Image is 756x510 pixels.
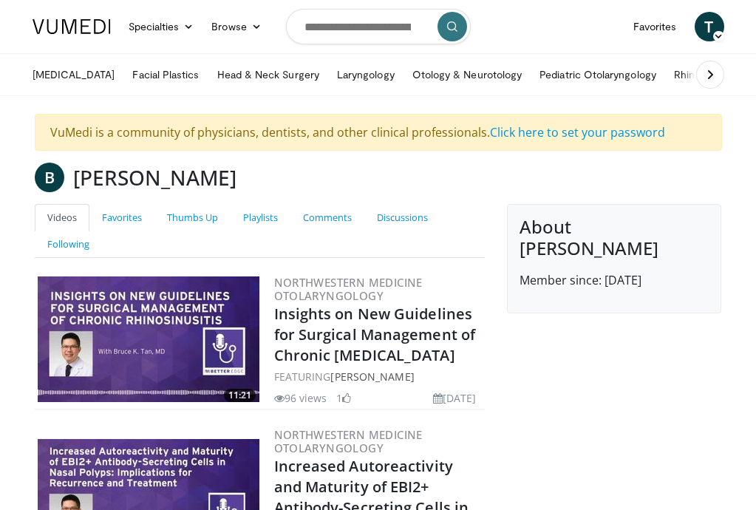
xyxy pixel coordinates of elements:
h3: [PERSON_NAME] [73,163,236,192]
div: VuMedi is a community of physicians, dentists, and other clinical professionals. [35,114,722,151]
img: 501c1c64-3e37-42cf-8dd4-c54e2d6df725.300x170_q85_crop-smart_upscale.jpg [38,276,259,402]
input: Search topics, interventions [286,9,471,44]
h4: About [PERSON_NAME] [520,217,709,259]
a: [MEDICAL_DATA] [24,60,124,89]
a: Favorites [624,12,686,41]
a: Playlists [231,204,290,231]
a: 11:21 [38,276,259,402]
a: Favorites [89,204,154,231]
li: [DATE] [433,390,477,406]
a: Insights on New Guidelines for Surgical Management of Chronic [MEDICAL_DATA] [274,304,476,365]
a: T [695,12,724,41]
li: 96 views [274,390,327,406]
a: Browse [202,12,270,41]
a: Click here to set your password [490,124,665,140]
span: 11:21 [224,389,256,402]
a: Facial Plastics [123,60,208,89]
a: Pediatric Otolaryngology [531,60,665,89]
a: Specialties [120,12,203,41]
a: Laryngology [328,60,403,89]
a: Northwestern Medicine Otolaryngology [274,427,423,455]
img: VuMedi Logo [33,19,111,34]
a: Head & Neck Surgery [208,60,328,89]
a: Following [35,231,102,258]
a: Videos [35,204,89,231]
a: Thumbs Up [154,204,231,231]
a: B [35,163,64,192]
a: Northwestern Medicine Otolaryngology [274,275,423,303]
a: Otology & Neurotology [403,60,531,89]
div: FEATURING [274,369,483,384]
p: Member since: [DATE] [520,271,709,289]
li: 1 [336,390,351,406]
a: [PERSON_NAME] [330,370,414,384]
a: Discussions [364,204,440,231]
a: Comments [290,204,364,231]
